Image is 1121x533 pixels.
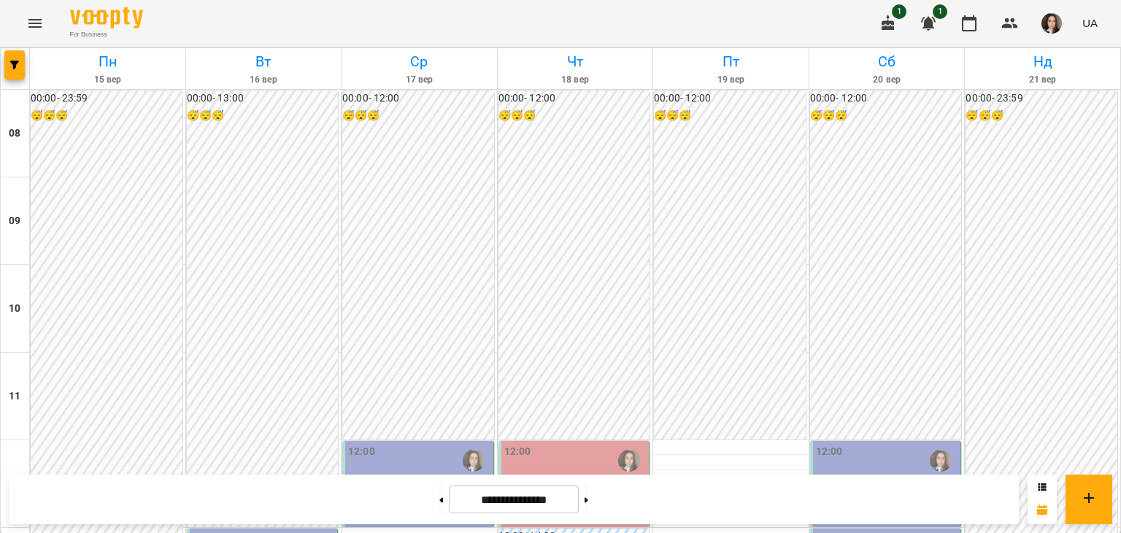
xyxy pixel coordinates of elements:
[188,73,339,87] h6: 16 вер
[31,108,182,124] h6: 😴😴😴
[32,73,183,87] h6: 15 вер
[654,108,806,124] h6: 😴😴😴
[498,108,650,124] h6: 😴😴😴
[618,450,640,472] img: Грицюк Анна Андріївна (і)
[342,108,494,124] h6: 😴😴😴
[1076,9,1103,37] button: UA
[655,50,806,73] h6: Пт
[344,50,495,73] h6: Ср
[816,444,843,460] label: 12:00
[9,388,20,404] h6: 11
[966,108,1117,124] h6: 😴😴😴
[500,50,651,73] h6: Чт
[1082,15,1098,31] span: UA
[810,108,962,124] h6: 😴😴😴
[344,73,495,87] h6: 17 вер
[967,50,1118,73] h6: Нд
[9,301,20,317] h6: 10
[70,30,143,39] span: For Business
[810,91,962,107] h6: 00:00 - 12:00
[187,108,339,124] h6: 😴😴😴
[498,91,650,107] h6: 00:00 - 12:00
[9,126,20,142] h6: 08
[812,73,963,87] h6: 20 вер
[933,4,947,19] span: 1
[342,91,494,107] h6: 00:00 - 12:00
[504,444,531,460] label: 12:00
[463,450,485,472] img: Грицюк Анна Андріївна (і)
[967,73,1118,87] h6: 21 вер
[500,73,651,87] h6: 18 вер
[31,91,182,107] h6: 00:00 - 23:59
[812,50,963,73] h6: Сб
[348,444,375,460] label: 12:00
[930,450,952,472] img: Грицюк Анна Андріївна (і)
[70,7,143,28] img: Voopty Logo
[1041,13,1062,34] img: 44d3d6facc12e0fb6bd7f330c78647dd.jfif
[9,213,20,229] h6: 09
[32,50,183,73] h6: Пн
[187,91,339,107] h6: 00:00 - 13:00
[966,91,1117,107] h6: 00:00 - 23:59
[18,6,53,41] button: Menu
[188,50,339,73] h6: Вт
[654,91,806,107] h6: 00:00 - 12:00
[655,73,806,87] h6: 19 вер
[892,4,906,19] span: 1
